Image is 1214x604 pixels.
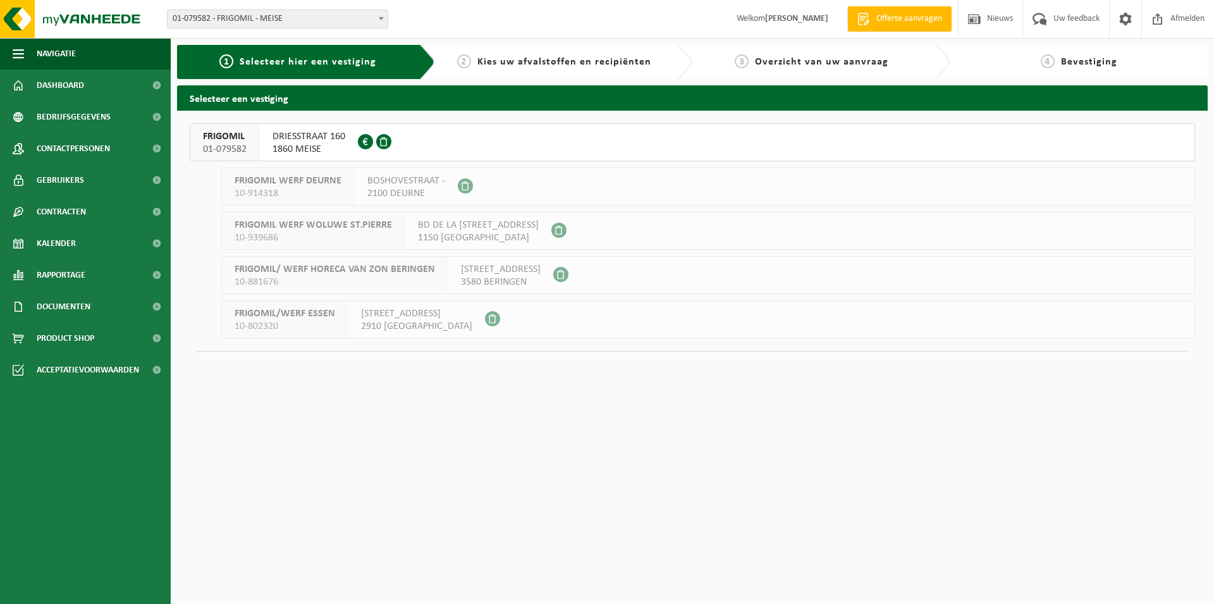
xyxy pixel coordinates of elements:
button: FRIGOMIL 01-079582 DRIESSTRAAT 1601860 MEISE [190,123,1195,161]
span: Contracten [37,196,86,228]
span: 01-079582 [203,143,247,156]
span: 1150 [GEOGRAPHIC_DATA] [418,231,539,244]
span: Kalender [37,228,76,259]
span: Kies uw afvalstoffen en recipiënten [477,57,651,67]
span: Bevestiging [1061,57,1117,67]
span: Product Shop [37,323,94,354]
span: 2100 DEURNE [367,187,445,200]
span: Contactpersonen [37,133,110,164]
span: [STREET_ADDRESS] [461,263,541,276]
span: Documenten [37,291,90,323]
span: 2 [457,54,471,68]
span: 1 [219,54,233,68]
span: FRIGOMIL/ WERF HORECA VAN ZON BERINGEN [235,263,435,276]
span: 10-914318 [235,187,341,200]
h2: Selecteer een vestiging [177,85,1208,110]
span: FRIGOMIL/WERF ESSEN [235,307,335,320]
span: 10-939686 [235,231,392,244]
a: Offerte aanvragen [847,6,952,32]
span: Rapportage [37,259,85,291]
span: FRIGOMIL [203,130,247,143]
span: Dashboard [37,70,84,101]
span: BOSHOVESTRAAT - [367,175,445,187]
span: 3 [735,54,749,68]
span: Selecteer hier een vestiging [240,57,376,67]
span: 1860 MEISE [273,143,345,156]
span: [STREET_ADDRESS] [361,307,472,320]
span: Overzicht van uw aanvraag [755,57,888,67]
span: 10-881676 [235,276,435,288]
span: 10-802320 [235,320,335,333]
span: 2910 [GEOGRAPHIC_DATA] [361,320,472,333]
span: Acceptatievoorwaarden [37,354,139,386]
span: 3580 BERINGEN [461,276,541,288]
span: 01-079582 - FRIGOMIL - MEISE [168,10,388,28]
span: FRIGOMIL WERF DEURNE [235,175,341,187]
span: Gebruikers [37,164,84,196]
span: FRIGOMIL WERF WOLUWE ST.PIERRE [235,219,392,231]
span: DRIESSTRAAT 160 [273,130,345,143]
strong: [PERSON_NAME] [765,14,828,23]
span: Navigatie [37,38,76,70]
span: Offerte aanvragen [873,13,945,25]
span: 01-079582 - FRIGOMIL - MEISE [167,9,388,28]
span: 4 [1041,54,1055,68]
span: Bedrijfsgegevens [37,101,111,133]
span: BD DE LA [STREET_ADDRESS] [418,219,539,231]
